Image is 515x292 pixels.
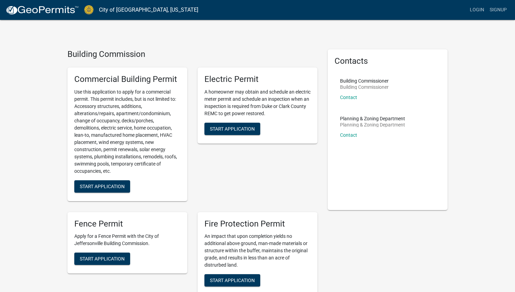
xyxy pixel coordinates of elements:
[467,3,487,16] a: Login
[340,116,405,121] p: Planning & Zoning Department
[340,85,389,89] p: Building Commissioner
[74,253,130,265] button: Start Application
[80,256,125,261] span: Start Application
[74,74,180,84] h5: Commercial Building Permit
[84,5,93,14] img: City of Jeffersonville, Indiana
[99,4,198,16] a: City of [GEOGRAPHIC_DATA], [US_STATE]
[210,126,255,131] span: Start Application
[340,78,389,83] p: Building Commissioner
[204,274,260,287] button: Start Application
[74,88,180,175] p: Use this application to apply for a commercial permit. This permit includes, but is not limited t...
[67,49,317,59] h4: Building Commission
[487,3,510,16] a: Signup
[74,233,180,247] p: Apply for a Fence Permit with the City of Jeffersonville Building Commission.
[204,233,311,269] p: An impact that upon completion yields no additional above ground, man-made materials or structure...
[80,183,125,189] span: Start Application
[74,219,180,229] h5: Fence Permit
[335,56,441,66] h5: Contacts
[340,95,357,100] a: Contact
[340,132,357,138] a: Contact
[204,74,311,84] h5: Electric Permit
[204,123,260,135] button: Start Application
[340,122,405,127] p: Planning & Zoning Department
[204,219,311,229] h5: Fire Protection Permit
[210,278,255,283] span: Start Application
[74,180,130,193] button: Start Application
[204,88,311,117] p: A homeowner may obtain and schedule an electric meter permit and schedule an inspection when an i...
